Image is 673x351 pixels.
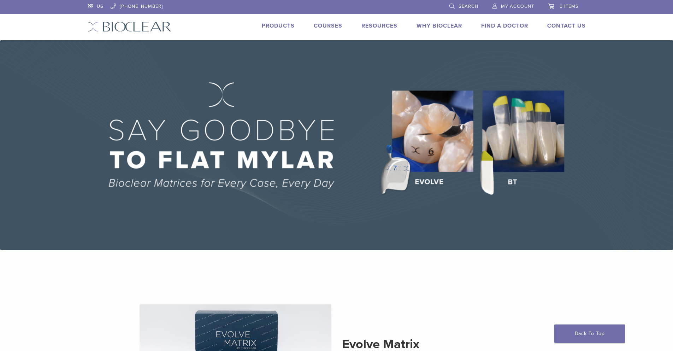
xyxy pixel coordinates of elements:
a: Why Bioclear [417,22,462,29]
span: Search [459,4,478,9]
a: Courses [314,22,342,29]
a: Contact Us [547,22,586,29]
a: Back To Top [554,324,625,343]
a: Resources [361,22,397,29]
span: 0 items [560,4,579,9]
a: Find A Doctor [481,22,528,29]
img: Bioclear [88,22,171,32]
span: My Account [501,4,534,9]
a: Products [262,22,295,29]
